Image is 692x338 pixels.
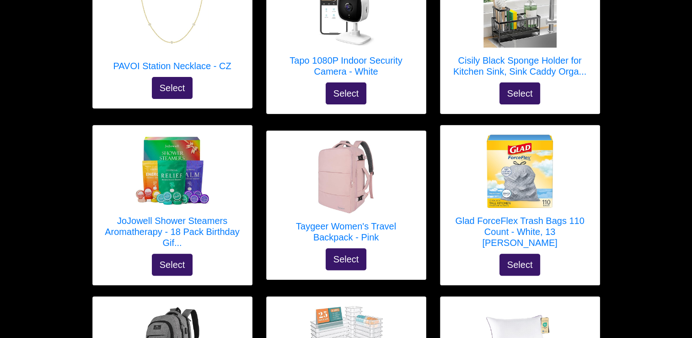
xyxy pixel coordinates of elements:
h5: JoJowell Shower Steamers Aromatherapy - 18 Pack Birthday Gif... [102,215,243,248]
img: Glad ForceFlex Trash Bags 110 Count - White, 13 Gallon [483,135,557,208]
button: Select [499,254,541,276]
button: Select [499,82,541,104]
h5: Tapo 1080P Indoor Security Camera - White [276,55,417,77]
h5: PAVOI Station Necklace - CZ [113,60,231,71]
button: Select [152,254,193,276]
h5: Glad ForceFlex Trash Bags 110 Count - White, 13 [PERSON_NAME] [450,215,590,248]
img: Taygeer Women's Travel Backpack - Pink [310,140,383,213]
a: Taygeer Women's Travel Backpack - Pink Taygeer Women's Travel Backpack - Pink [276,140,417,248]
button: Select [152,77,193,99]
button: Select [326,82,367,104]
img: JoJowell Shower Steamers Aromatherapy - 18 Pack Birthday Gifts for Women, Organic Essential Oils,... [136,135,209,208]
h5: Taygeer Women's Travel Backpack - Pink [276,221,417,243]
h5: Cisily Black Sponge Holder for Kitchen Sink, Sink Caddy Orga... [450,55,590,77]
button: Select [326,248,367,270]
a: JoJowell Shower Steamers Aromatherapy - 18 Pack Birthday Gifts for Women, Organic Essential Oils,... [102,135,243,254]
a: Glad ForceFlex Trash Bags 110 Count - White, 13 Gallon Glad ForceFlex Trash Bags 110 Count - Whit... [450,135,590,254]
